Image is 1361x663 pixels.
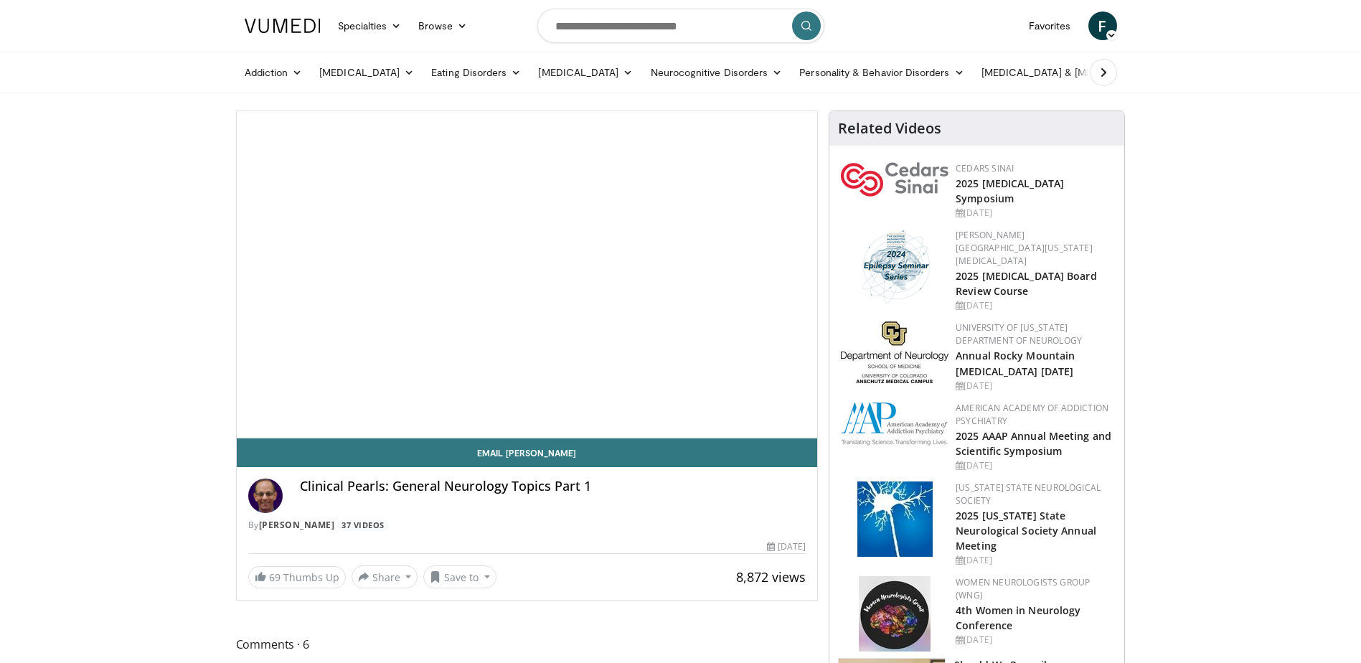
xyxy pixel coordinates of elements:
[856,229,934,304] img: 76bc84c6-69a7-4c34-b56c-bd0b7f71564d.png.150x105_q85_autocrop_double_scale_upscale_version-0.2.png
[838,120,941,137] h4: Related Videos
[642,58,791,87] a: Neurocognitive Disorders
[956,299,1113,312] div: [DATE]
[352,565,418,588] button: Share
[956,229,1093,267] a: [PERSON_NAME][GEOGRAPHIC_DATA][US_STATE][MEDICAL_DATA]
[237,111,818,438] video-js: Video Player
[736,568,806,586] span: 8,872 views
[300,479,806,494] h4: Clinical Pearls: General Neurology Topics Part 1
[529,58,641,87] a: [MEDICAL_DATA]
[337,519,390,532] a: 37 Videos
[1020,11,1080,40] a: Favorites
[956,207,1113,220] div: [DATE]
[956,380,1113,392] div: [DATE]
[311,58,423,87] a: [MEDICAL_DATA]
[956,429,1111,458] a: 2025 AAAP Annual Meeting and Scientific Symposium
[956,402,1108,427] a: American Academy of Addiction Psychiatry
[423,58,529,87] a: Eating Disorders
[1088,11,1117,40] a: F
[841,402,948,446] img: f7c290de-70ae-47e0-9ae1-04035161c232.png.150x105_q85_autocrop_double_scale_upscale_version-0.2.png
[956,554,1113,567] div: [DATE]
[956,481,1101,507] a: [US_STATE] State Neurological Society
[956,349,1075,377] a: Annual Rocky Mountain [MEDICAL_DATA] [DATE]
[956,576,1090,601] a: Women Neurologists Group (WNG)
[841,162,948,197] img: 7e905080-f4a2-4088-8787-33ce2bef9ada.png.150x105_q85_autocrop_double_scale_upscale_version-0.2.png
[248,566,346,588] a: 69 Thumbs Up
[956,162,1014,174] a: Cedars Sinai
[859,576,931,652] img: 14d901f6-3e3b-40ba-bcee-b65699228850.jpg.150x105_q85_autocrop_double_scale_upscale_version-0.2.jpg
[791,58,972,87] a: Personality & Behavior Disorders
[236,58,311,87] a: Addiction
[956,321,1082,347] a: University of [US_STATE] Department of Neurology
[956,509,1096,552] a: 2025 [US_STATE] State Neurological Society Annual Meeting
[537,9,824,43] input: Search topics, interventions
[248,479,283,513] img: Avatar
[245,19,321,33] img: VuMedi Logo
[767,540,806,553] div: [DATE]
[410,11,476,40] a: Browse
[956,603,1080,632] a: 4th Women in Neurology Conference
[841,321,948,383] img: e56d7f87-1f02-478c-a66d-da6d5fbe2e7d.jpg.150x105_q85_autocrop_double_scale_upscale_version-0.2.jpg
[248,519,806,532] div: By
[973,58,1178,87] a: [MEDICAL_DATA] & [MEDICAL_DATA]
[259,519,335,531] a: [PERSON_NAME]
[236,635,819,654] span: Comments 6
[269,570,281,584] span: 69
[956,634,1113,646] div: [DATE]
[423,565,496,588] button: Save to
[956,269,1097,298] a: 2025 [MEDICAL_DATA] Board Review Course
[329,11,410,40] a: Specialties
[956,459,1113,472] div: [DATE]
[956,177,1064,205] a: 2025 [MEDICAL_DATA] Symposium
[237,438,818,467] a: Email [PERSON_NAME]
[857,481,933,557] img: acd9fda7-b660-4062-a2ed-b14b2bb56add.webp.150x105_q85_autocrop_double_scale_upscale_version-0.2.jpg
